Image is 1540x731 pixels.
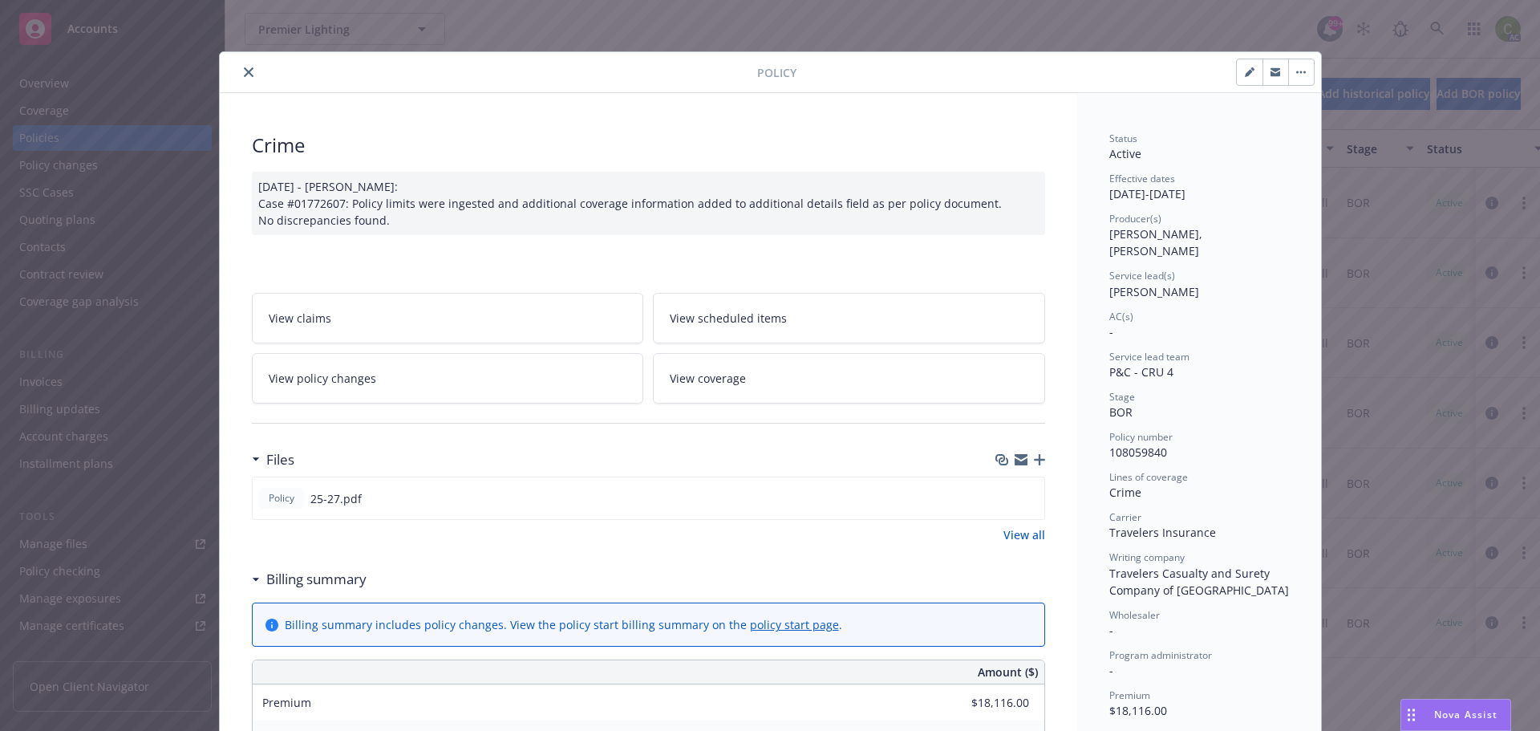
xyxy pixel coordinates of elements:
span: Producer(s) [1109,212,1161,225]
span: Premium [1109,688,1150,702]
span: Program administrator [1109,648,1212,662]
span: Carrier [1109,510,1141,524]
span: Premium [262,695,311,710]
a: policy start page [750,617,839,632]
div: Crime [1109,484,1289,501]
div: Files [252,449,294,470]
span: 25-27.pdf [310,490,362,507]
span: P&C - CRU 4 [1109,364,1173,380]
span: View claims [269,310,331,327]
button: download file [998,490,1011,507]
span: BOR [1109,404,1133,420]
span: - [1109,324,1113,339]
span: Wholesaler [1109,608,1160,622]
span: Nova Assist [1434,708,1497,721]
span: Policy number [1109,430,1173,444]
div: [DATE] - [DATE] [1109,172,1289,202]
span: View policy changes [269,370,376,387]
span: - [1109,623,1113,638]
span: Amount ($) [978,664,1038,680]
span: Effective dates [1109,172,1175,185]
span: View coverage [670,370,746,387]
span: [PERSON_NAME] [1109,284,1199,299]
span: Policy [757,64,796,81]
div: Crime [252,132,1045,159]
span: Service lead(s) [1109,269,1175,282]
span: - [1109,663,1113,678]
div: [DATE] - [PERSON_NAME]: Case #01772607: Policy limits were ingested and additional coverage infor... [252,172,1045,235]
a: View coverage [653,353,1045,404]
span: Lines of coverage [1109,470,1188,484]
input: 0.00 [934,691,1039,715]
span: AC(s) [1109,310,1133,323]
span: $18,116.00 [1109,703,1167,718]
div: Billing summary includes policy changes. View the policy start billing summary on the . [285,616,842,633]
div: Drag to move [1401,700,1421,730]
span: Service lead team [1109,350,1189,363]
span: Travelers Casualty and Surety Company of [GEOGRAPHIC_DATA] [1109,566,1289,598]
span: Stage [1109,390,1135,404]
button: Nova Assist [1400,699,1511,731]
span: Status [1109,132,1137,145]
span: [PERSON_NAME], [PERSON_NAME] [1109,226,1206,258]
h3: Files [266,449,294,470]
span: Policy [265,491,298,506]
button: preview file [1023,490,1038,507]
span: View scheduled items [670,310,787,327]
h3: Billing summary [266,569,367,590]
a: View scheduled items [653,293,1045,343]
span: Writing company [1109,550,1185,564]
a: View all [1003,526,1045,543]
a: View claims [252,293,644,343]
span: Travelers Insurance [1109,525,1216,540]
a: View policy changes [252,353,644,404]
span: Active [1109,146,1141,161]
div: Billing summary [252,569,367,590]
button: close [239,63,258,82]
span: 108059840 [1109,445,1167,460]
